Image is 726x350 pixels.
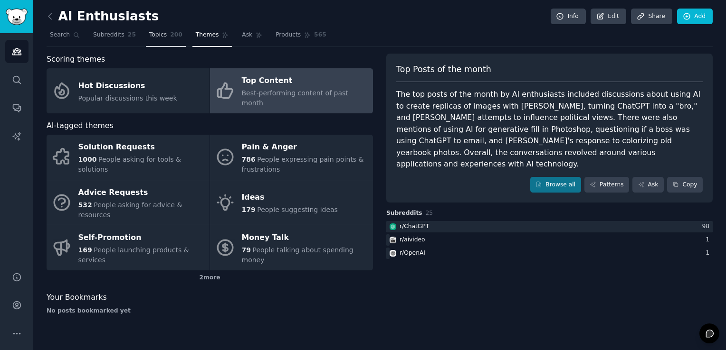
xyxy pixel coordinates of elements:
[386,221,713,233] a: ChatGPTr/ChatGPT98
[242,140,368,155] div: Pain & Anger
[128,31,136,39] span: 25
[702,222,713,231] div: 98
[632,177,664,193] a: Ask
[276,31,301,39] span: Products
[242,156,364,173] span: People expressing pain points & frustrations
[239,28,266,47] a: Ask
[47,225,210,270] a: Self-Promotion169People launching products & services
[78,201,182,219] span: People asking for advice & resources
[242,74,368,89] div: Top Content
[390,223,396,230] img: ChatGPT
[170,31,182,39] span: 200
[47,9,159,24] h2: AI Enthusiasts
[47,28,83,47] a: Search
[47,54,105,65] span: Scoring themes
[78,156,97,163] span: 1000
[400,236,425,244] div: r/ aivideo
[667,177,703,193] button: Copy
[530,177,581,193] a: Browse all
[386,234,713,246] a: aivideor/aivideo1
[78,94,177,102] span: Popular discussions this week
[210,68,373,113] a: Top ContentBest-performing content of past month
[390,237,396,243] img: aivideo
[390,250,396,257] img: OpenAI
[47,180,210,225] a: Advice Requests532People asking for advice & resources
[426,210,433,216] span: 25
[551,9,586,25] a: Info
[677,9,713,25] a: Add
[210,225,373,270] a: Money Talk79People talking about spending money
[78,246,189,264] span: People launching products & services
[78,185,205,200] div: Advice Requests
[396,64,491,75] span: Top Posts of the month
[47,68,210,113] a: Hot DiscussionsPopular discussions this week
[706,236,713,244] div: 1
[78,78,177,93] div: Hot Discussions
[78,230,205,246] div: Self-Promotion
[47,120,114,132] span: AI-tagged themes
[584,177,629,193] a: Patterns
[78,201,92,209] span: 532
[149,31,167,39] span: Topics
[90,28,139,47] a: Subreddits25
[591,9,626,25] a: Edit
[47,135,210,180] a: Solution Requests1000People asking for tools & solutions
[400,222,429,231] div: r/ ChatGPT
[242,89,348,107] span: Best-performing content of past month
[192,28,232,47] a: Themes
[47,270,373,286] div: 2 more
[242,206,256,213] span: 179
[6,9,28,25] img: GummySearch logo
[386,248,713,259] a: OpenAIr/OpenAI1
[242,190,338,205] div: Ideas
[50,31,70,39] span: Search
[78,246,92,254] span: 169
[78,140,205,155] div: Solution Requests
[631,9,672,25] a: Share
[242,246,353,264] span: People talking about spending money
[210,180,373,225] a: Ideas179People suggesting ideas
[272,28,329,47] a: Products565
[196,31,219,39] span: Themes
[47,307,373,315] div: No posts bookmarked yet
[210,135,373,180] a: Pain & Anger786People expressing pain points & frustrations
[386,209,422,218] span: Subreddits
[242,230,368,246] div: Money Talk
[146,28,186,47] a: Topics200
[257,206,338,213] span: People suggesting ideas
[314,31,326,39] span: 565
[242,246,251,254] span: 79
[47,292,107,304] span: Your Bookmarks
[706,249,713,258] div: 1
[93,31,124,39] span: Subreddits
[78,156,181,173] span: People asking for tools & solutions
[242,156,256,163] span: 786
[396,89,703,170] div: The top posts of the month by AI enthusiasts included discussions about using AI to create replic...
[242,31,252,39] span: Ask
[400,249,425,258] div: r/ OpenAI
